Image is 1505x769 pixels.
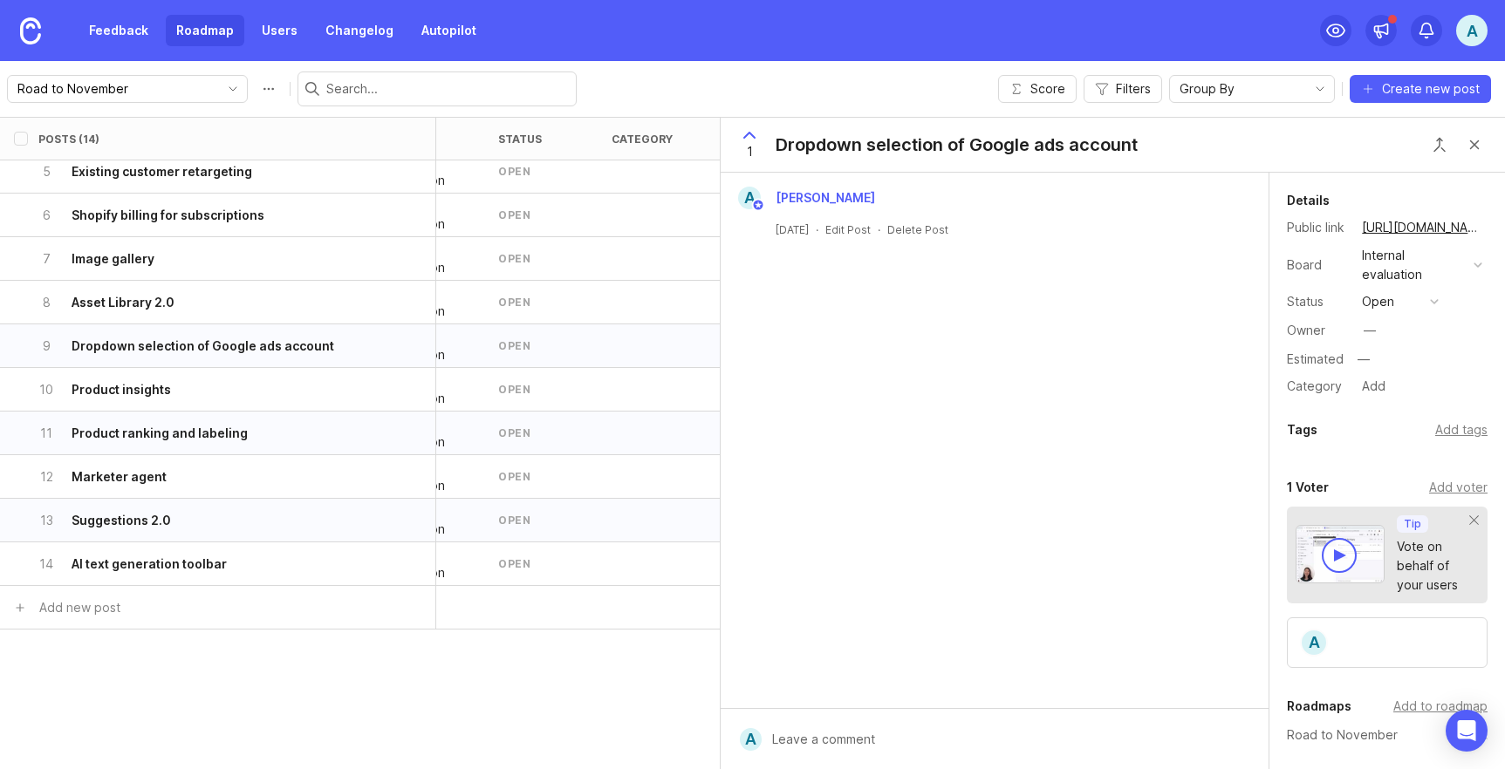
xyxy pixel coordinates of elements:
div: Public link [1287,218,1348,237]
div: A [1300,629,1328,657]
div: toggle menu [1169,75,1335,103]
div: category [612,133,673,146]
h6: Product ranking and labeling [72,425,248,442]
svg: toggle icon [1306,82,1334,96]
input: Search... [326,79,569,99]
div: Add [1357,375,1391,398]
div: Owner [1287,321,1348,340]
img: member badge [752,199,765,212]
p: 14 [38,555,54,573]
div: Add to roadmap [1393,697,1488,716]
div: · [816,222,818,237]
span: Score [1030,80,1065,98]
div: Status [1287,292,1348,311]
h6: Asset Library 2.0 [72,294,174,311]
svg: toggle icon [219,82,247,96]
p: 9 [38,337,54,355]
div: · [878,222,880,237]
div: — [1364,321,1376,340]
p: 5 [38,163,54,180]
div: Add tags [1435,420,1488,439]
div: open [498,382,530,397]
div: A [740,728,762,751]
a: [DATE] [776,222,809,237]
img: video-thumbnail-vote-d41b83416815613422e2ca741bf692cc.jpg [1296,525,1385,583]
h6: Existing customer retargeting [72,163,252,180]
p: 10 [38,381,54,398]
img: Canny Home [20,17,41,44]
span: Filters [1116,80,1151,98]
p: 13 [38,512,54,529]
button: 10Product insights [38,368,387,411]
div: open [498,513,530,527]
p: Tip [1404,517,1421,531]
h6: Product insights [72,381,171,398]
a: Changelog [315,15,404,46]
h6: Dropdown selection of Google ads account [72,337,334,355]
a: Roadmap [166,15,244,46]
h6: Suggestions 2.0 [72,512,171,529]
div: Internal evaluation [1362,246,1467,284]
div: Delete Post [887,222,948,237]
div: open [498,164,530,179]
div: open [498,251,530,266]
button: A [1456,15,1488,46]
div: Category [1287,377,1348,396]
button: 5Existing customer retargeting [38,150,387,193]
p: 7 [38,250,54,268]
h6: Marketer agent [72,468,167,486]
div: status [498,133,542,146]
a: Users [251,15,308,46]
span: Group By [1180,79,1235,99]
h6: AI text generation toolbar [72,555,227,573]
div: Tags [1287,419,1317,440]
div: Open Intercom Messenger [1446,710,1488,752]
span: 1 [747,142,753,161]
h6: Image gallery [72,250,154,268]
p: 8 [38,294,54,311]
button: 12Marketer agent [38,455,387,498]
div: Add voter [1429,478,1488,497]
div: 1 Voter [1287,477,1329,498]
button: Filters [1084,75,1162,103]
button: 9Dropdown selection of Google ads account [38,324,387,367]
div: Vote on behalf of your users [1397,537,1470,595]
button: 13Suggestions 2.0 [38,499,387,541]
div: Dropdown selection of Google ads account [776,133,1138,157]
div: Estimated [1287,353,1344,365]
div: A [738,187,761,209]
a: Feedback [79,15,159,46]
button: 8Asset Library 2.0 [38,281,387,323]
div: open [498,469,530,484]
div: open [1362,292,1394,311]
div: open [498,295,530,310]
div: open [498,208,530,222]
div: — [1352,348,1375,371]
button: Roadmap options [255,75,283,103]
div: Details [1287,190,1330,211]
button: 14AI text generation toolbar [38,542,387,585]
button: Create new post [1350,75,1491,103]
a: Road to November [1287,725,1398,745]
div: toggle menu [7,75,248,103]
h6: Shopify billing for subscriptions [72,207,264,224]
button: Close button [1457,127,1492,162]
input: Road to November [17,79,210,99]
span: Create new post [1382,80,1480,98]
button: 11Product ranking and labeling [38,412,387,454]
a: [URL][DOMAIN_NAME] [1357,216,1488,239]
a: Add [1348,375,1391,398]
button: 7Image gallery [38,237,387,280]
a: A[PERSON_NAME] [728,187,889,209]
div: Add new post [39,598,120,617]
div: open [498,425,530,440]
div: Board [1287,255,1348,275]
span: [PERSON_NAME] [776,190,875,205]
div: open [498,556,530,571]
p: 6 [38,207,54,224]
button: Close button [1422,127,1457,162]
div: Roadmaps [1287,696,1351,717]
button: 6Shopify billing for subscriptions [38,194,387,236]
